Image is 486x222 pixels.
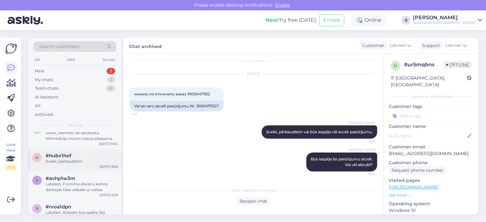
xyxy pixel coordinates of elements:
[389,184,439,190] a: [URL][DOMAIN_NAME]
[130,101,223,111] div: Vai es varu atcelt pasūtījumu Nr. 1000471152?
[444,61,471,68] span: Offline
[389,144,473,150] p: Customer email
[107,77,115,83] div: 1
[35,68,44,74] div: New
[34,56,41,64] div: All
[266,129,373,134] span: Sveiki, pārbaudīsim vai būs iespēja vēl atcelt pasūtījumu.
[46,176,75,181] span: #avhp1w3m
[389,166,446,175] div: Request phone number
[46,130,118,141] div: Sveiki, diemžēl, tik detalizēta informāciju mums nebūs pieejama.
[360,42,384,49] div: Customer
[35,111,53,118] div: Archived
[35,155,39,160] span: h
[132,112,155,117] span: 2:12
[389,150,473,157] p: [EMAIL_ADDRESS][DOMAIN_NAME]
[265,17,279,23] b: New!
[46,204,71,210] span: #rvoa1dpn
[5,165,16,170] div: 2 / 3
[389,192,473,198] p: See more ...
[389,123,473,130] p: Customer name
[99,141,118,146] div: [DATE] 9:00
[389,207,473,214] p: Windows 10
[5,142,16,170] div: Look Here
[35,94,58,100] div: AI Assistant
[402,16,410,25] div: B
[130,71,377,77] div: [DATE]
[100,193,118,197] div: [DATE] 8:29
[100,164,118,169] div: [DATE] 8:58
[413,20,475,25] div: Sportland [GEOGRAPHIC_DATA]
[35,77,53,83] div: My chats
[420,42,440,49] div: Support
[107,68,115,74] div: 2
[404,61,444,69] div: # ur5mqbns
[36,178,39,183] span: a
[35,85,58,92] div: Team chats
[413,15,482,25] a: [PERSON_NAME]Sportland [GEOGRAPHIC_DATA]
[348,147,375,152] span: [PERSON_NAME]
[389,159,473,166] p: Customer phone
[389,94,473,99] div: Customer information
[390,42,406,49] span: Latvian
[352,15,386,26] div: Online
[36,206,39,211] span: r
[413,15,475,20] div: [PERSON_NAME]
[389,103,473,110] p: Customer tags
[5,43,17,55] img: Askly Logo
[389,133,466,140] input: Add name
[46,153,72,159] span: #hubv1hof
[265,16,317,24] div: Try free [DATE]:
[65,56,77,64] div: Web
[445,42,462,49] span: Latvian
[101,56,116,64] div: Socials
[394,63,397,68] span: u
[134,92,210,96] span: можно ли отменить заказ #1000471152
[348,120,375,125] span: [PERSON_NAME]
[129,41,162,50] label: Chat archived
[46,159,118,164] div: Sveiki, pārbaudīsim.
[352,139,375,144] span: 8:59
[130,58,377,63] div: Chat started
[319,14,344,26] button: Emails
[391,75,467,88] div: [GEOGRAPHIC_DATA], [GEOGRAPHIC_DATA]
[273,2,292,8] span: Enable
[389,111,473,121] input: Add a tag
[35,103,40,109] div: All
[389,177,473,184] p: Visited pages
[46,210,118,221] div: Labdien. Atlaides būs spēka līdz septembra sākumam vai līdz prece ir pieejama.
[67,123,83,128] span: All chats
[106,85,115,92] div: 0
[389,201,473,207] p: Operating system
[352,172,375,177] span: 9:05
[46,181,118,193] div: Labdien. Fromme dāvanu kartes darbojas tikai veikalā uz vietas.
[311,157,373,167] span: Būs iespēja šo pasūtījumu atcelt. Vai vēl aktuāli?
[39,43,79,50] span: Search customers
[231,188,276,193] span: Chat has been archived
[237,197,270,206] div: Reopen chat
